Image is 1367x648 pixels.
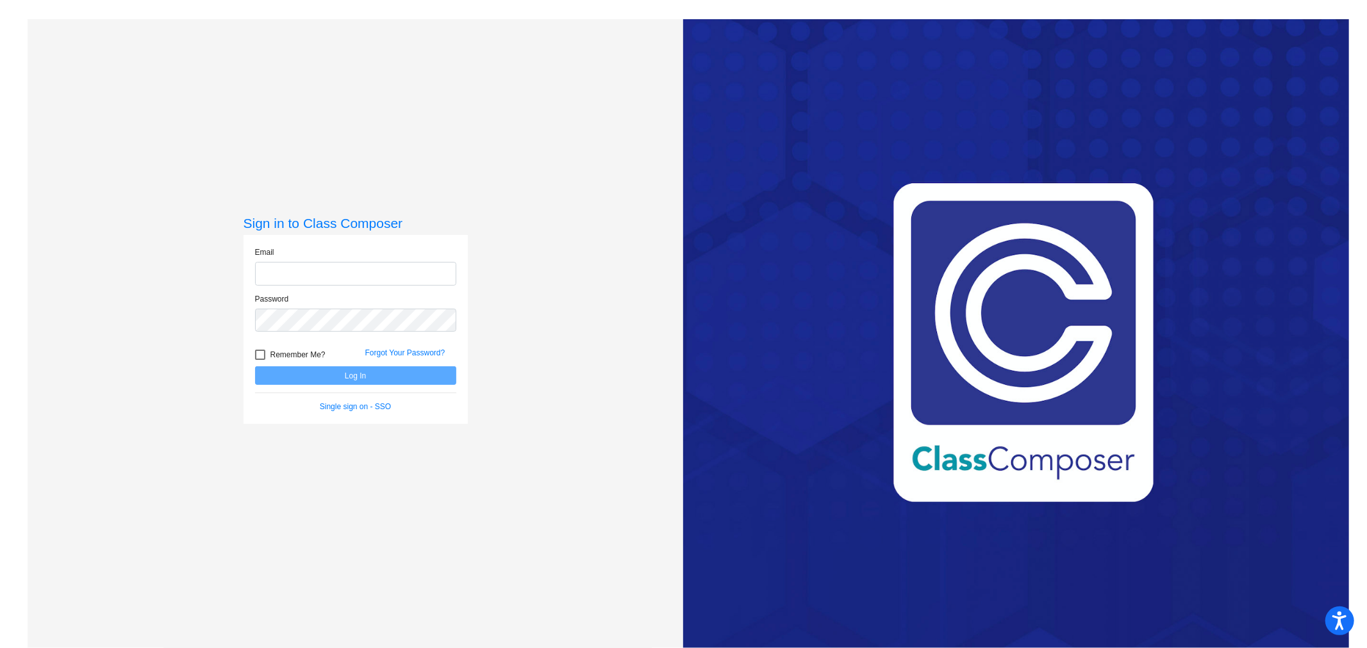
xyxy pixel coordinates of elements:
a: Forgot Your Password? [365,348,445,357]
span: Remember Me? [270,347,326,362]
label: Password [255,293,289,305]
button: Log In [255,366,456,385]
a: Single sign on - SSO [320,402,391,411]
h3: Sign in to Class Composer [244,215,468,231]
label: Email [255,247,274,258]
